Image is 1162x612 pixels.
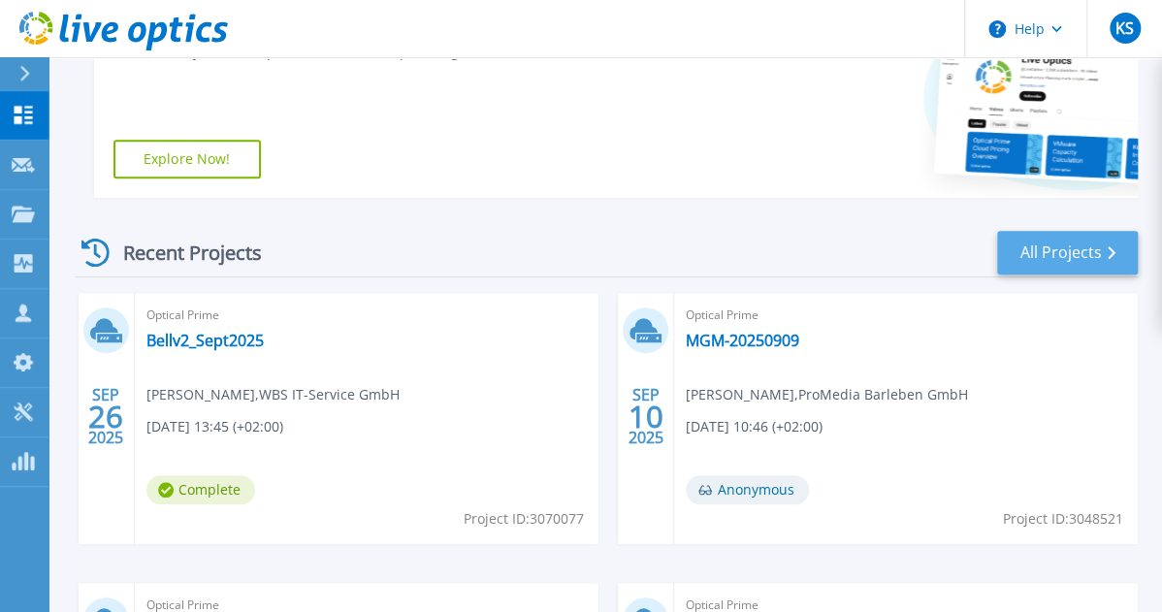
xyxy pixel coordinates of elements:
[146,416,283,437] span: [DATE] 13:45 (+02:00)
[686,384,968,405] span: [PERSON_NAME] , ProMedia Barleben GmbH
[1003,508,1123,530] span: Project ID: 3048521
[146,305,587,326] span: Optical Prime
[146,384,400,405] span: [PERSON_NAME] , WBS IT-Service GmbH
[628,408,662,425] span: 10
[1115,20,1134,36] span: KS
[88,408,123,425] span: 26
[686,475,809,504] span: Anonymous
[686,305,1126,326] span: Optical Prime
[464,508,584,530] span: Project ID: 3070077
[75,229,288,276] div: Recent Projects
[686,331,799,350] a: MGM-20250909
[146,331,264,350] a: Bellv2_Sept2025
[997,231,1138,274] a: All Projects
[87,381,124,452] div: SEP 2025
[146,475,255,504] span: Complete
[686,416,823,437] span: [DATE] 10:46 (+02:00)
[627,381,663,452] div: SEP 2025
[113,140,261,178] a: Explore Now!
